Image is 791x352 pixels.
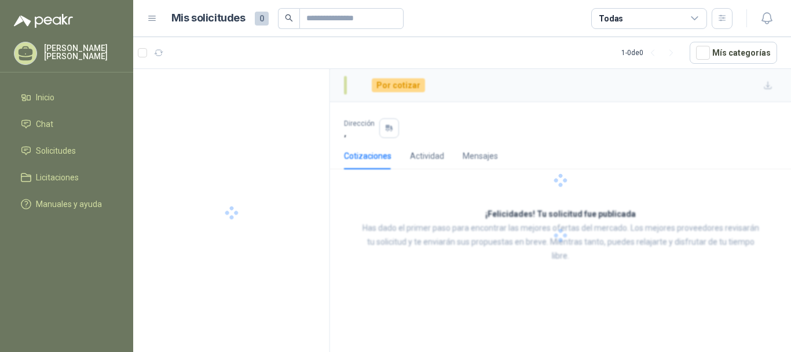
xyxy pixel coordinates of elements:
[14,193,119,215] a: Manuales y ayuda
[14,113,119,135] a: Chat
[690,42,777,64] button: Mís categorías
[171,10,246,27] h1: Mis solicitudes
[14,86,119,108] a: Inicio
[36,171,79,184] span: Licitaciones
[36,91,54,104] span: Inicio
[599,12,623,25] div: Todas
[285,14,293,22] span: search
[44,44,119,60] p: [PERSON_NAME] [PERSON_NAME]
[14,140,119,162] a: Solicitudes
[36,118,53,130] span: Chat
[14,14,73,28] img: Logo peakr
[14,166,119,188] a: Licitaciones
[36,144,76,157] span: Solicitudes
[36,198,102,211] span: Manuales y ayuda
[255,12,269,26] span: 0
[621,43,680,62] div: 1 - 0 de 0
